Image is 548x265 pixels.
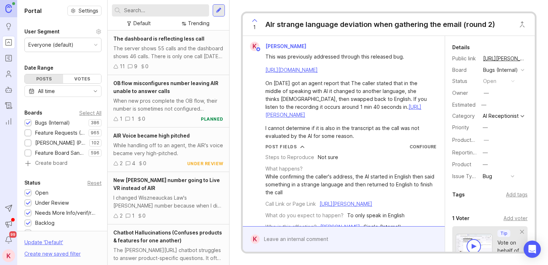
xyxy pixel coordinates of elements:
[24,6,42,15] h1: Portal
[320,223,401,231] div: - Single (Internal)
[24,250,81,258] div: Create new saved filter
[2,20,15,33] a: Ideas
[5,4,12,13] img: Canny Home
[35,209,98,217] div: Needs More Info/verif/repro
[251,234,260,244] div: K
[484,136,489,144] div: —
[79,7,98,14] span: Settings
[347,211,405,219] div: To only speak in English
[2,99,15,112] a: Changelog
[132,212,134,220] div: 1
[452,214,469,223] div: 1 Voter
[2,115,15,128] a: Reporting
[67,6,101,16] button: Settings
[35,199,69,207] div: Under Review
[246,42,312,51] a: K[PERSON_NAME]
[452,173,478,179] label: Issue Type
[265,144,297,150] div: Post Fields
[500,231,507,236] p: Tip
[483,66,518,74] div: Bugs (Internal)
[483,149,488,157] div: —
[120,115,122,123] div: 1
[88,181,101,185] div: Reset
[456,234,492,258] img: video-thumbnail-vote-d41b83416815613422e2ca741bf692cc.jpg
[9,231,16,238] span: 99
[265,67,318,73] a: [URL][DOMAIN_NAME]
[483,124,488,131] div: —
[2,68,15,80] a: Users
[483,161,488,168] div: —
[320,224,360,230] a: [PERSON_NAME]
[265,79,430,119] div: On [DATE] got an agent report that The caller stated that in the middle of speaking with AI it ch...
[2,249,15,262] button: K
[35,189,48,197] div: Open
[452,43,470,52] div: Details
[188,19,209,27] div: Trending
[250,42,259,51] div: K
[35,149,85,157] div: Feature Board Sandbox [DATE]
[452,124,469,130] label: Priority
[24,161,101,167] a: Create board
[91,130,99,136] p: 965
[2,36,15,49] a: Portal
[24,178,41,187] div: Status
[452,112,477,120] div: Category
[113,229,222,243] span: Chatbot Hallucinations (Confuses products & features for one another)
[28,41,74,49] div: Everyone (default)
[35,129,85,137] div: Feature Requests (Internal)
[265,173,436,196] div: While confirming the caller's address, the AI started in English then said something in a strange...
[113,45,223,60] div: The server shows 55 calls and the dashboard shows 46 calls. There is only one call [DATE] and the...
[79,111,101,115] div: Select All
[265,43,306,49] span: [PERSON_NAME]
[265,19,495,29] div: AIr strange language deviation when gathering the email (round 2)
[35,139,86,147] div: [PERSON_NAME] (Public)
[91,150,99,156] p: 596
[255,47,261,52] img: member badge
[24,108,42,117] div: Boards
[35,219,55,227] div: Backlog
[133,19,151,27] div: Default
[524,241,541,258] div: Open Intercom Messenger
[142,212,146,220] div: 0
[265,223,317,231] div: Who is this affecting?
[142,115,145,123] div: 0
[132,159,135,167] div: 4
[134,62,137,70] div: 9
[2,83,15,96] a: Autopilot
[482,135,491,145] button: ProductboardID
[318,153,338,161] div: Not sure
[481,54,528,63] a: [URL][PERSON_NAME]
[90,88,101,94] svg: toggle icon
[35,229,60,237] div: Candidate
[452,55,477,62] div: Public link
[24,64,53,72] div: Date Range
[452,137,490,143] label: ProductboardID
[320,201,372,207] a: [URL][PERSON_NAME]
[2,52,15,65] a: Roadmaps
[113,97,223,113] div: When new pros complete the OB flow, their number is sometimes not configured correctly, which res...
[452,66,477,74] div: Board
[113,36,204,42] span: The dashboard is reflecting less call
[24,238,63,250] div: Update ' Default '
[132,115,134,123] div: 1
[265,165,303,173] div: What happens?
[265,211,344,219] div: What do you expect to happen?
[113,246,223,262] div: The [PERSON_NAME][URL] chatbot struggles to answer product-specific questions. It often confuses ...
[484,89,489,97] div: —
[452,89,477,97] div: Owner
[91,140,99,146] p: 102
[201,116,223,122] div: planned
[113,132,190,139] span: AIR Voice became high pitched
[113,141,223,157] div: While handling off to an agent, the AIR's voice became very high-pitched.
[120,62,125,70] div: 11
[124,6,206,14] input: Search...
[515,17,529,32] button: Close button
[113,194,223,210] div: I changed Wiszneauckas Law's [PERSON_NAME] number because when I did a test call on the initial n...
[38,87,55,95] div: All time
[479,100,488,110] div: —
[2,218,15,231] button: Announcements
[452,77,477,85] div: Status
[497,239,523,262] div: Vote on behalf of your users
